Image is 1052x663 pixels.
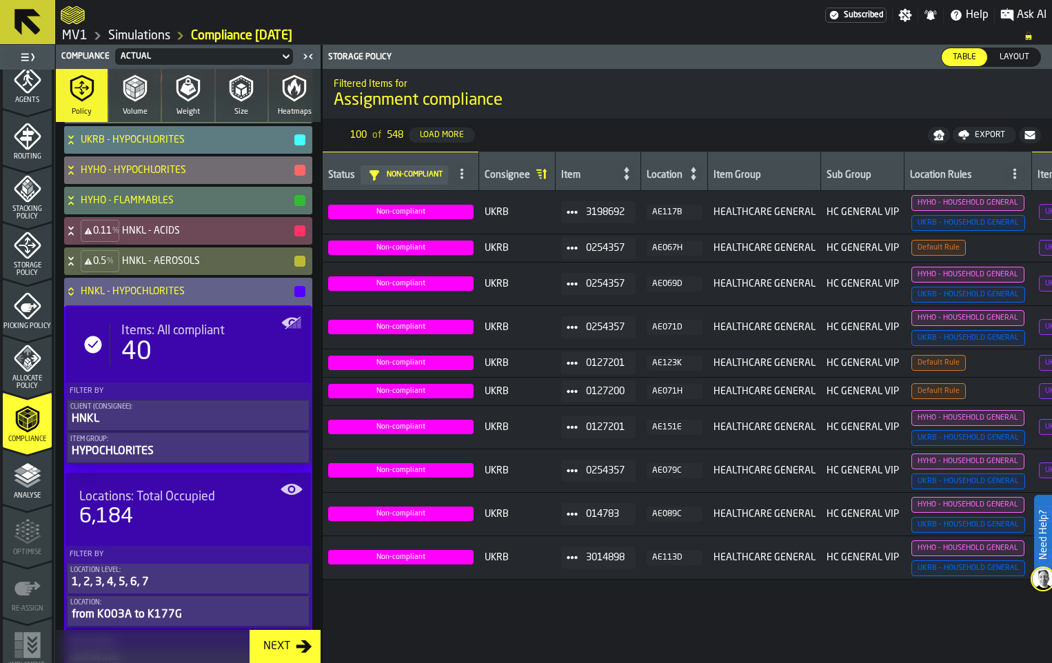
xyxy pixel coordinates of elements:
label: button-toggle-Close me [299,48,318,65]
button: Location level:1, 2, 3, 4, 5, 6, 7 [67,563,310,594]
div: title-Assignment compliance [323,69,1052,119]
span: Assignment Compliance Status [328,463,474,478]
div: AE113D [652,553,697,562]
button: button-AE071D [647,320,702,335]
div: 6,184 [79,504,133,529]
span: HC GENERAL VIP [827,358,899,369]
span: Compliance [3,436,52,443]
span: Compliance [61,52,110,61]
div: stat-Locations: Total Occupied [68,478,308,540]
span: 100 [350,130,367,141]
div: thumb [942,48,987,66]
span: 0254357 [586,278,625,289]
span: HC GENERAL VIP [827,509,899,520]
span: Table [947,51,982,63]
button: button-Next [250,630,321,663]
div: AE067H [652,243,697,253]
span: 0254357 [586,322,625,333]
label: button-toggle-Notifications [918,8,943,22]
span: HEALTHCARE GENERAL [714,386,816,397]
li: menu Picking Policy [3,279,52,334]
div: Title [79,489,297,504]
span: UKRB [485,465,550,476]
span: Assignment Compliance Rule [911,473,1025,489]
span: Size [234,108,248,116]
div: AE079C [652,466,697,476]
span: Assignment Compliance Rule [911,330,1025,346]
div: PolicyFilterItem-Location [67,595,310,626]
label: Need Help? [1035,496,1051,573]
div: Location level: [70,567,306,574]
div: AE123K [652,358,697,368]
a: link-to-/wh/i/3ccf57d1-1e0c-4a81-a3bb-c2011c5f0d50/settings/billing [825,8,887,23]
span: Policy [72,108,92,116]
button: button- [294,256,305,267]
div: Item Group: [70,436,306,443]
li: menu Optimise [3,505,52,560]
button: button-AE067H [647,241,702,256]
span: 014783 [586,509,625,520]
label: button-toggle-Help [944,7,994,23]
div: Sub Group [827,170,898,183]
span: Assignment Compliance Status [328,241,474,255]
h4: UKRB - HYPOCHLORITES [81,134,293,145]
label: button-toggle-Settings [893,8,918,22]
div: stat-Items: All compliant [68,312,308,377]
li: menu Re-assign [3,562,52,617]
span: Stacking Policy [3,205,52,221]
h4: HNKL - HYPOCHLORITES [81,286,293,297]
span: Assignment Compliance Status [328,420,474,434]
div: hide filter [366,168,387,182]
span: 0127200 [586,386,625,397]
div: HNKL - ACIDS [64,217,307,245]
div: AE151E [652,422,697,432]
button: button- [294,286,305,297]
button: button-AE123K [647,356,702,371]
span: UKRB [485,552,550,563]
span: Assignment Compliance Rule [911,240,966,256]
button: button-AE069D [647,276,702,292]
div: AE117B [652,207,697,217]
button: button- [294,134,305,145]
span: UKRB [485,422,550,433]
span: Assignment Compliance Rule [911,453,1024,469]
header: Storage Policy [323,45,1052,70]
span: Assignment Compliance Status [328,384,474,398]
span: HC GENERAL VIP [827,322,899,333]
div: ButtonLoadMore-Load More-Prev-First-Last [339,124,486,146]
div: DropdownMenuValue-498b4987-9e0c-4ea4-aa44-3072e7a2298f [121,52,274,61]
span: Assignment Compliance Rule [911,355,966,371]
span: UKRB [485,509,550,520]
button: button-AE089C [647,507,702,522]
div: AE089C [652,509,697,519]
span: Agents [3,96,52,104]
h4: HNKL - AEROSOLS [122,256,293,267]
span: HEALTHCARE GENERAL [714,509,816,520]
div: Title [121,323,297,338]
span: Layout [994,51,1035,63]
span: HEALTHCARE GENERAL [714,552,816,563]
li: menu Allocate Policy [3,336,52,391]
span: HC GENERAL VIP [827,422,899,433]
span: HC GENERAL VIP [827,278,899,289]
div: Item Group [714,170,815,183]
span: of [372,130,381,141]
span: HC GENERAL VIP [827,243,899,254]
span: % [107,256,114,266]
label: Filter By [67,384,310,398]
div: AE069D [652,279,697,289]
span: 3014898 [586,552,625,563]
div: from K003A to K177G [70,606,306,623]
li: menu Agents [3,53,52,108]
span: UKRB [485,207,550,218]
span: Re-assign [3,605,52,613]
h4: HYHO - FLAMMABLES [81,195,293,206]
button: Location:from K003A to K177G [67,595,310,626]
span: Assignment Compliance Status [328,507,474,521]
span: Assignment Compliance Status [328,550,474,564]
span: Ask AI [1017,7,1046,23]
button: button-AE071H [647,384,702,399]
span: Optimise [3,549,52,556]
div: Status [328,170,355,183]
